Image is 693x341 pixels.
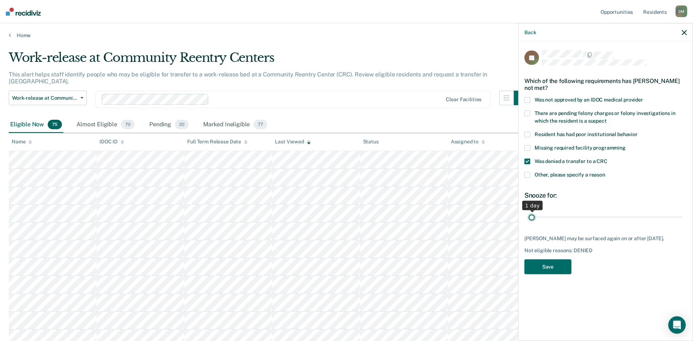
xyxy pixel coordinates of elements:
span: Other, please specify a reason [535,171,605,177]
div: Almost Eligible [75,117,136,133]
span: 20 [175,120,189,129]
div: Not eligible reasons: DENIED [524,247,687,254]
button: Back [524,29,536,35]
img: Recidiviz [6,8,41,16]
div: D M [676,5,687,17]
div: Eligible Now [9,117,63,133]
div: Marked Ineligible [202,117,269,133]
div: Status [363,139,379,145]
span: Was not approved by an IDOC medical provider [535,96,643,102]
div: Work-release at Community Reentry Centers [9,50,528,71]
span: 70 [121,120,135,129]
span: Resident has had poor institutional behavior [535,131,638,137]
div: Assigned to [451,139,485,145]
div: Pending [148,117,190,133]
a: Home [9,32,684,39]
span: Missing required facility programming [535,144,626,150]
div: Open Intercom Messenger [668,316,686,334]
p: This alert helps staff identify people who may be eligible for transfer to a work-release bed at ... [9,71,487,85]
div: IDOC ID [99,139,124,145]
span: Was denied a transfer to a CRC [535,158,607,164]
div: Snooze for: [524,191,687,199]
div: Clear facilities [446,96,481,103]
div: Which of the following requirements has [PERSON_NAME] not met? [524,71,687,97]
div: Full Term Release Date [187,139,248,145]
div: Last Viewed [275,139,310,145]
div: 1 day [522,201,543,210]
span: Work-release at Community Reentry Centers [12,95,78,101]
span: 75 [48,120,62,129]
button: Save [524,259,571,274]
span: 77 [253,120,267,129]
div: Name [12,139,32,145]
div: [PERSON_NAME] may be surfaced again on or after [DATE]. [524,235,687,241]
span: There are pending felony charges or felony investigations in which the resident is a suspect [535,110,676,123]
